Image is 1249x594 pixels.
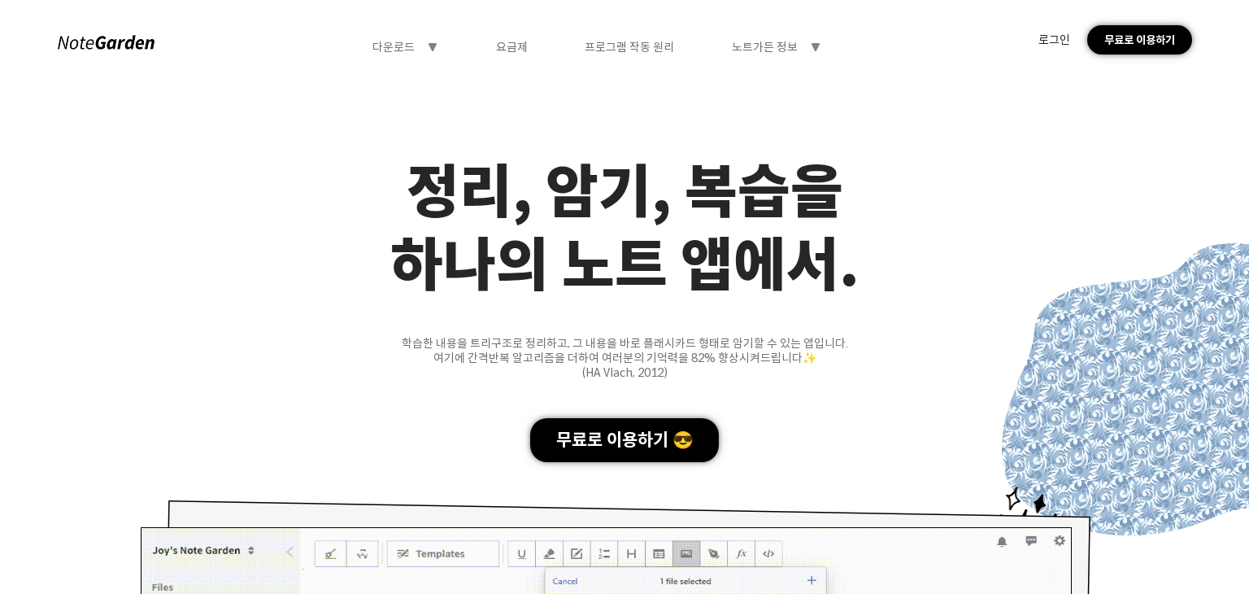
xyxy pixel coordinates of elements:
[1038,33,1070,47] div: 로그인
[496,40,528,55] div: 요금제
[732,40,798,55] div: 노트가든 정보
[372,40,415,55] div: 다운로드
[585,40,674,55] div: 프로그램 작동 원리
[530,418,719,463] div: 무료로 이용하기 😎
[1087,25,1192,55] div: 무료로 이용하기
